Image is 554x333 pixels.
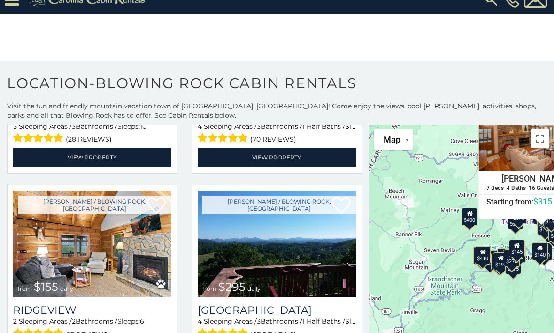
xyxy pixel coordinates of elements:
img: Sunset Lodge [198,191,356,297]
a: [PERSON_NAME] / Blowing Rock, [GEOGRAPHIC_DATA] [18,196,171,214]
span: 2 [13,317,17,325]
div: $315 [508,212,523,229]
div: $275 [504,249,520,267]
div: Sleeping Areas / Bathrooms / Sleeps: [13,121,171,145]
span: $315 [533,197,552,206]
div: $165 [497,248,513,266]
h3: Sunset Lodge [198,304,356,317]
a: View Property [198,148,356,167]
button: Change map style [374,129,413,150]
div: $375 [473,247,489,265]
span: 6 [140,317,144,325]
span: $155 [34,280,58,294]
h5: 4 Baths | [507,185,529,191]
span: 3 [72,122,76,130]
div: Sleeping Areas / Bathrooms / Sleeps: [198,121,356,145]
div: $355 [491,253,507,271]
a: View Property [13,148,171,167]
div: $195 [493,252,509,270]
div: $400 [462,208,478,226]
h5: 16 Guests [529,185,554,191]
div: $220 [503,250,519,268]
span: 10 [140,122,146,130]
img: Ridgeview [13,191,171,297]
a: Ridgeview from $155 daily [13,191,171,297]
span: 1 Half Baths / [302,317,345,325]
a: Sunset Lodge from $295 daily [198,191,356,297]
a: Ridgeview [13,304,171,317]
div: $410 [475,246,491,264]
div: $140 [532,242,548,260]
button: Toggle fullscreen view [531,129,549,148]
span: 2 [72,317,76,325]
h5: 7 Beds | [486,185,507,191]
span: daily [247,285,261,292]
span: (70 reviews) [250,133,296,145]
a: [PERSON_NAME] / Blowing Rock, [GEOGRAPHIC_DATA] [202,196,356,214]
span: 3 [257,122,261,130]
span: 3 [257,317,261,325]
span: 4 [198,122,202,130]
a: [GEOGRAPHIC_DATA] [198,304,356,317]
span: 4 [198,317,202,325]
span: Map [384,135,400,144]
span: 5 [13,122,17,130]
span: (28 reviews) [66,133,112,145]
span: daily [60,285,73,292]
span: $295 [218,280,246,294]
div: $145 [509,240,525,257]
span: 1 Half Baths / [302,122,345,130]
div: $170 [537,217,553,235]
span: from [202,285,216,292]
span: from [18,285,32,292]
